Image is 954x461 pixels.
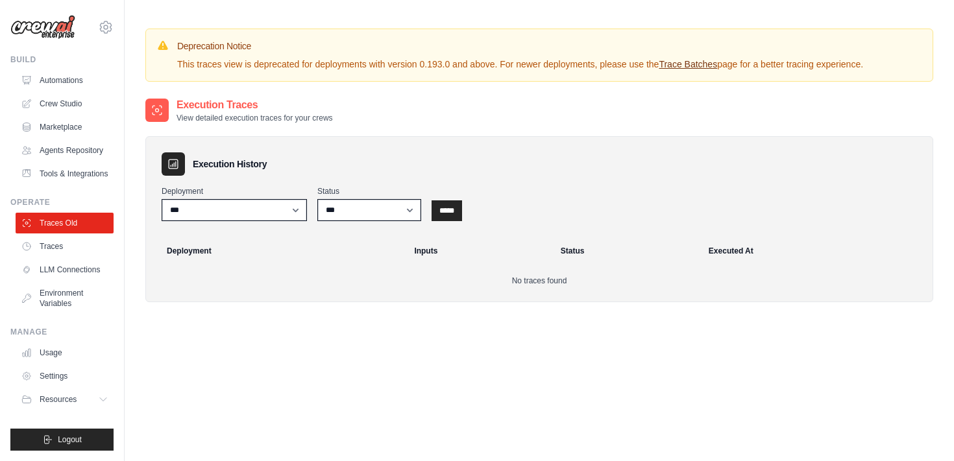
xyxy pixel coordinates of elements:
[10,197,114,207] div: Operate
[16,283,114,314] a: Environment Variables
[16,213,114,233] a: Traces Old
[177,40,863,53] h3: Deprecation Notice
[16,259,114,280] a: LLM Connections
[40,394,77,405] span: Resources
[16,93,114,114] a: Crew Studio
[16,389,114,410] button: Resources
[16,163,114,184] a: Tools & Integrations
[16,236,114,257] a: Traces
[177,58,863,71] p: This traces view is deprecated for deployments with version 0.193.0 and above. For newer deployme...
[406,237,552,265] th: Inputs
[58,434,82,445] span: Logout
[10,429,114,451] button: Logout
[151,237,406,265] th: Deployment
[16,140,114,161] a: Agents Repository
[16,117,114,137] a: Marketplace
[553,237,701,265] th: Status
[162,186,307,196] label: Deployment
[317,186,421,196] label: Status
[659,59,717,69] a: Trace Batches
[10,15,75,40] img: Logo
[701,237,927,265] th: Executed At
[193,158,267,171] h3: Execution History
[16,342,114,363] a: Usage
[10,327,114,337] div: Manage
[177,113,333,123] p: View detailed execution traces for your crews
[16,70,114,91] a: Automations
[16,366,114,386] a: Settings
[177,97,333,113] h2: Execution Traces
[162,276,917,286] p: No traces found
[10,54,114,65] div: Build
